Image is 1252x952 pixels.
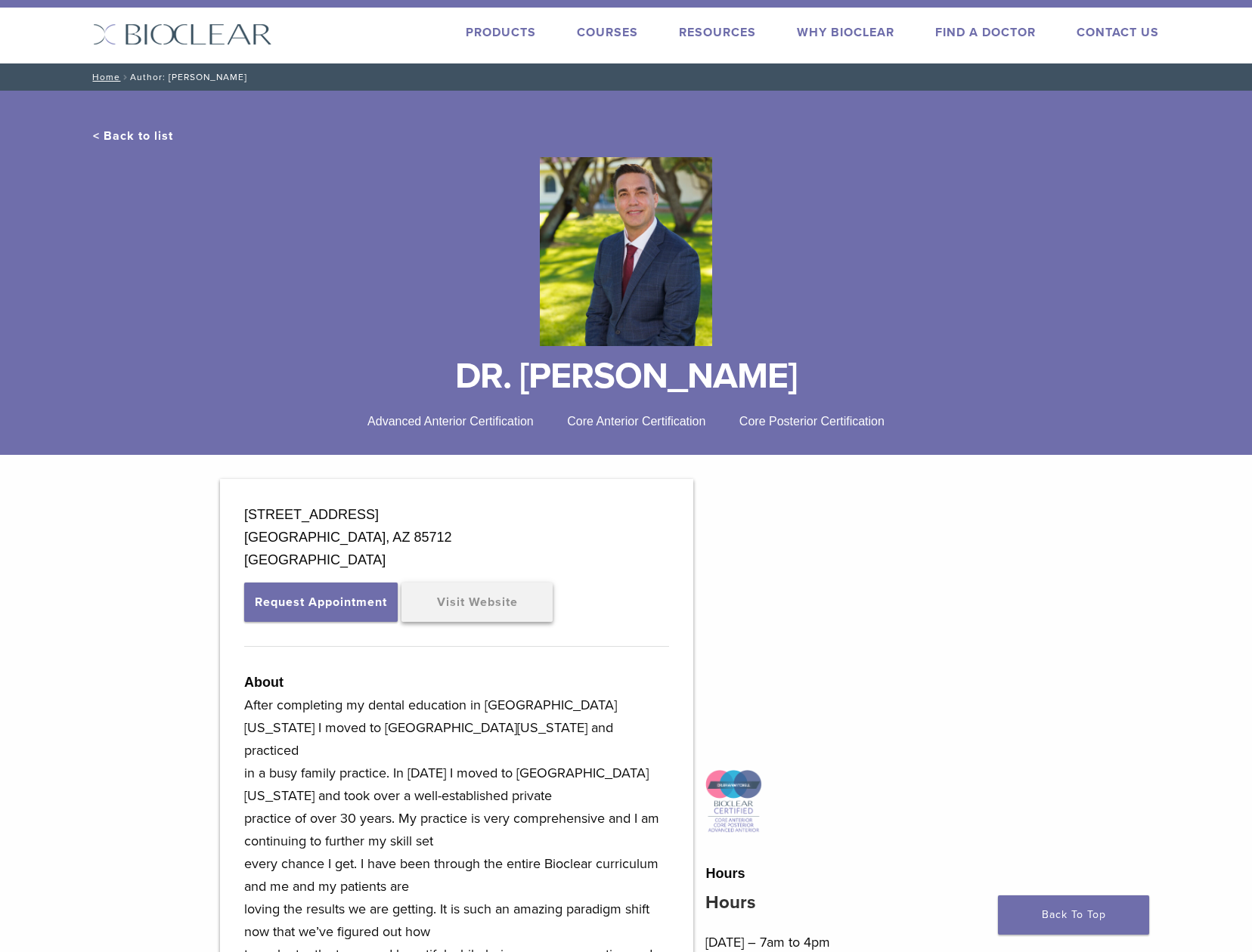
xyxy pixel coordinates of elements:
[567,415,705,428] span: Core Anterior Certification
[577,25,638,40] a: Courses
[244,503,669,526] div: [STREET_ADDRESS]
[244,583,398,622] button: Request Appointment
[244,675,284,690] strong: About
[367,415,534,428] span: Advanced Anterior Certification
[739,415,885,428] span: Core Posterior Certification
[1077,25,1159,40] a: Contact Us
[120,73,130,81] span: /
[88,72,120,82] a: Home
[705,885,1031,921] h4: Hours
[998,895,1149,935] a: Back To Top
[797,25,894,40] a: Why Bioclear
[401,583,553,622] a: Visit Website
[540,157,711,346] img: Bioclear
[466,25,536,40] a: Products
[244,526,669,571] div: [GEOGRAPHIC_DATA], AZ 85712 [GEOGRAPHIC_DATA]
[679,25,756,40] a: Resources
[705,769,762,834] img: Icon
[82,63,1170,91] nav: Author: [PERSON_NAME]
[705,866,745,881] strong: Hours
[93,23,272,45] img: Bioclear
[93,128,173,144] a: < Back to list
[935,25,1036,40] a: Find A Doctor
[93,358,1159,394] h1: DR. [PERSON_NAME]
